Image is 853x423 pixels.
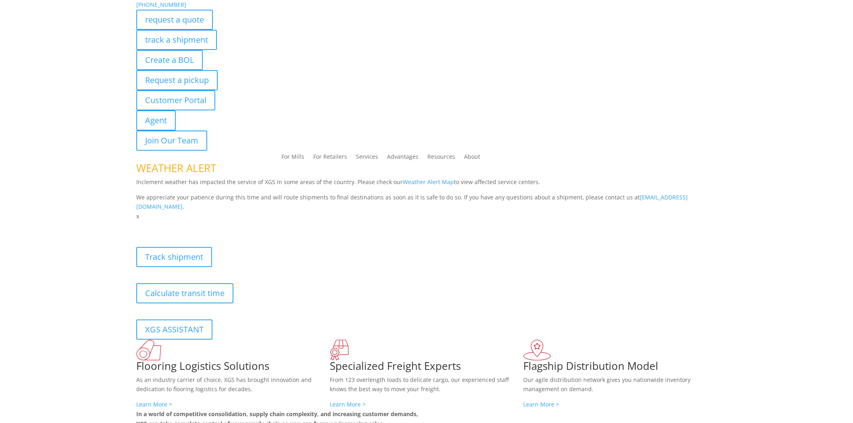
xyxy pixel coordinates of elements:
a: For Mills [281,154,304,163]
a: Agent [136,110,176,131]
a: Services [356,154,378,163]
p: We appreciate your patience during this time and will route shipments to final destinations as so... [136,193,717,212]
a: Learn More > [136,400,172,408]
a: Learn More > [330,400,366,408]
a: [PHONE_NUMBER] [136,1,186,8]
a: Calculate transit time [136,283,233,303]
img: xgs-icon-total-supply-chain-intelligence-red [136,340,161,361]
a: XGS ASSISTANT [136,319,212,340]
h1: Specialized Freight Experts [330,361,523,375]
a: Track shipment [136,247,212,267]
img: xgs-icon-focused-on-flooring-red [330,340,349,361]
a: Resources [427,154,455,163]
a: Advantages [387,154,418,163]
span: WEATHER ALERT [136,161,216,175]
a: Weather Alert Map [403,178,454,186]
p: From 123 overlength loads to delicate cargo, our experienced staff knows the best way to move you... [330,375,523,400]
a: Join Our Team [136,131,207,151]
a: About [464,154,480,163]
a: Request a pickup [136,70,218,90]
a: Customer Portal [136,90,215,110]
span: Our agile distribution network gives you nationwide inventory management on demand. [523,376,691,393]
a: request a quote [136,10,213,30]
h1: Flooring Logistics Solutions [136,361,330,375]
h1: Flagship Distribution Model [523,361,717,375]
p: Inclement weather has impacted the service of XGS in some areas of the country. Please check our ... [136,177,717,193]
a: track a shipment [136,30,217,50]
a: Create a BOL [136,50,203,70]
a: Learn More > [523,400,559,408]
b: Visibility, transparency, and control for your entire supply chain. [136,222,316,230]
a: For Retailers [313,154,347,163]
p: x [136,211,717,221]
span: As an industry carrier of choice, XGS has brought innovation and dedication to flooring logistics... [136,376,312,393]
img: xgs-icon-flagship-distribution-model-red [523,340,551,361]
